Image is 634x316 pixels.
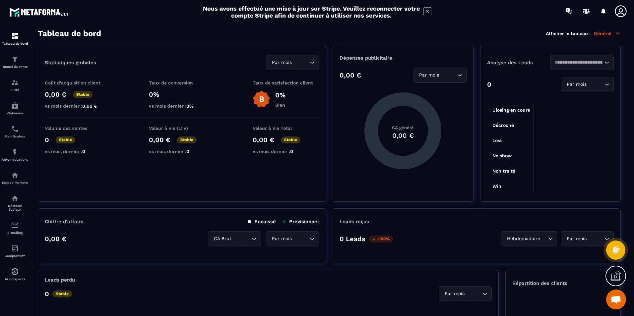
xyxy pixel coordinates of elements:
img: automations [11,102,19,110]
input: Search for option [233,235,250,242]
p: Stable [56,136,75,143]
span: 0% [186,103,194,109]
div: Search for option [561,77,614,92]
p: Valeur à Vie (LTV) [149,126,215,131]
p: -100% [369,236,393,242]
p: Coût d'acquisition client [45,80,111,85]
div: Search for option [413,68,467,83]
span: Par mois [565,81,588,88]
p: 0 [45,136,49,144]
p: 0% [275,91,285,99]
a: schedulerschedulerPlanificateur [2,120,28,143]
tspan: Win [492,184,501,189]
h3: Tableau de bord [38,29,101,38]
p: 0,00 € [45,235,66,243]
input: Search for option [555,59,603,66]
tspan: Closing en cours [492,107,530,113]
p: Volume des ventes [45,126,111,131]
p: 0,00 € [149,136,170,144]
p: Réseaux Sociaux [2,204,28,211]
p: 0,00 € [340,71,361,79]
a: emailemailE-mailing [2,216,28,239]
div: Search for option [266,231,319,246]
input: Search for option [293,59,308,66]
span: 0,00 € [82,103,97,109]
a: automationsautomationsAutomatisations [2,143,28,166]
p: Comptabilité [2,254,28,258]
span: Par mois [418,72,441,79]
p: Planificateur [2,134,28,138]
p: 0% [149,90,215,98]
span: Hebdomadaire [505,235,541,242]
p: Valeur à Vie Total [253,126,319,131]
img: formation [11,79,19,86]
p: Stable [177,136,197,143]
tspan: No show [492,153,512,158]
p: Bien [275,102,285,108]
div: Search for option [266,55,319,70]
span: Par mois [270,235,293,242]
p: Répartition des clients [512,280,614,286]
img: formation [11,55,19,63]
img: scheduler [11,125,19,133]
span: CA Brut [212,235,233,242]
input: Search for option [441,72,456,79]
span: Par mois [443,290,466,297]
a: automationsautomationsWebinaire [2,97,28,120]
p: Stable [281,136,300,143]
p: CRM [2,88,28,92]
p: Encaissé [248,219,276,225]
span: 0 [290,149,293,154]
input: Search for option [588,235,603,242]
div: Search for option [501,231,557,246]
a: Ouvrir le chat [606,290,626,309]
tspan: Non traité [492,168,515,174]
img: automations [11,148,19,156]
p: vs mois dernier : [253,149,319,154]
p: Chiffre d’affaire [45,219,84,225]
img: automations [11,268,19,276]
p: E-mailing [2,231,28,235]
input: Search for option [588,81,603,88]
p: Stable [73,91,93,98]
tspan: Lost [492,138,502,143]
p: Automatisations [2,158,28,161]
p: Stable [52,290,72,297]
p: 0,00 € [45,90,66,98]
div: Search for option [561,231,614,246]
p: vs mois dernier : [149,149,215,154]
p: 0 [487,80,491,88]
img: logo [9,6,69,18]
a: accountantaccountantComptabilité [2,239,28,263]
img: b-badge-o.b3b20ee6.svg [253,90,270,108]
p: IA prospects [2,277,28,281]
p: 0,00 € [253,136,274,144]
p: Tunnel de vente [2,65,28,69]
p: 0 [45,290,49,298]
a: formationformationTunnel de vente [2,50,28,74]
p: Statistiques globales [45,60,96,66]
p: vs mois dernier : [149,103,215,109]
input: Search for option [466,290,481,297]
img: automations [11,171,19,179]
input: Search for option [541,235,546,242]
p: vs mois dernier : [45,103,111,109]
a: formationformationCRM [2,74,28,97]
span: 0 [82,149,85,154]
a: social-networksocial-networkRéseaux Sociaux [2,189,28,216]
p: Espace membre [2,181,28,184]
p: Tableau de bord [2,42,28,45]
a: formationformationTableau de bord [2,27,28,50]
div: Search for option [439,286,492,301]
input: Search for option [293,235,308,242]
div: Search for option [208,231,261,246]
img: social-network [11,194,19,202]
div: Search for option [550,55,614,70]
p: Afficher le tableau : [546,31,591,36]
h2: Nous avons effectué une mise à jour sur Stripe. Veuillez reconnecter votre compte Stripe afin de ... [203,5,420,19]
p: Leads perdu [45,277,75,283]
p: Taux de satisfaction client [253,80,319,85]
p: Général [594,30,621,36]
p: Analyse des Leads [487,60,550,66]
p: Prévisionnel [283,219,319,225]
